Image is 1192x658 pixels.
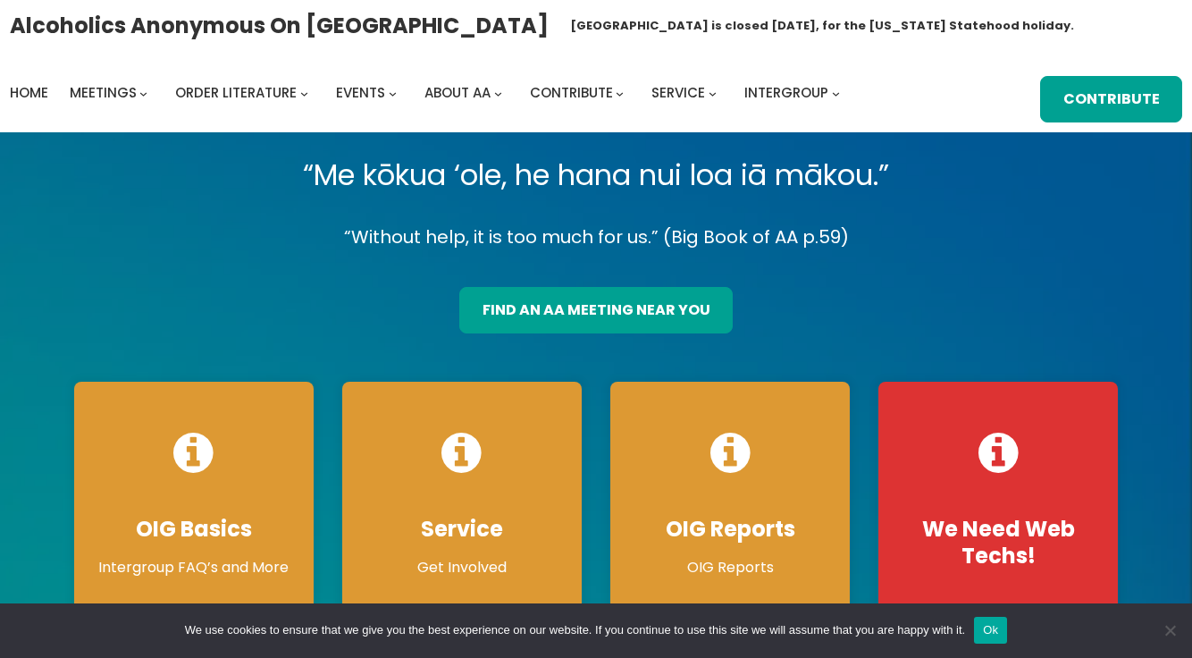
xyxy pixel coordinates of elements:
a: Intergroup [744,80,828,105]
h4: OIG Reports [628,516,832,543]
a: Alcoholics Anonymous on [GEOGRAPHIC_DATA] [10,6,549,45]
button: Intergroup submenu [832,89,840,97]
p: Intergroup FAQ’s and More [92,557,296,578]
p: “Me kōkua ‘ole, he hana nui loa iā mākou.” [60,150,1133,200]
a: Events [336,80,385,105]
span: Contribute [530,83,613,102]
span: Order Literature [175,83,297,102]
span: About AA [424,83,491,102]
a: Service [651,80,705,105]
button: Events submenu [389,89,397,97]
h4: We Need Web Techs! [896,516,1100,569]
button: About AA submenu [494,89,502,97]
nav: Intergroup [10,80,846,105]
button: Ok [974,617,1007,644]
a: Contribute [530,80,613,105]
span: Meetings [70,83,137,102]
span: Events [336,83,385,102]
h4: Service [360,516,564,543]
button: Order Literature submenu [300,89,308,97]
span: Intergroup [744,83,828,102]
p: “Without help, it is too much for us.” (Big Book of AA p.59) [60,222,1133,253]
span: Home [10,83,48,102]
p: Get Involved [360,557,564,578]
span: No [1161,621,1179,639]
button: Contribute submenu [616,89,624,97]
p: OIG Reports [628,557,832,578]
button: Service submenu [709,89,717,97]
h4: OIG Basics [92,516,296,543]
button: Meetings submenu [139,89,147,97]
a: About AA [424,80,491,105]
a: Meetings [70,80,137,105]
a: Home [10,80,48,105]
span: We use cookies to ensure that we give you the best experience on our website. If you continue to ... [185,621,965,639]
span: Service [651,83,705,102]
h1: [GEOGRAPHIC_DATA] is closed [DATE], for the [US_STATE] Statehood holiday. [570,17,1074,35]
a: Contribute [1040,76,1182,122]
a: find an aa meeting near you [459,287,733,333]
